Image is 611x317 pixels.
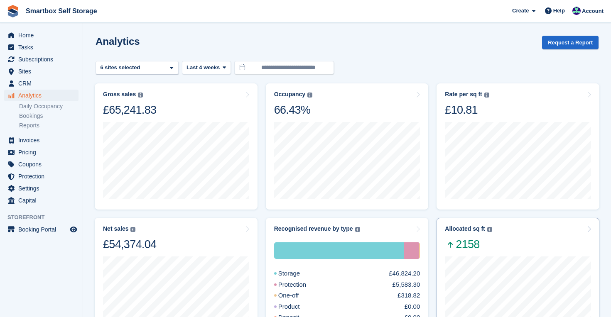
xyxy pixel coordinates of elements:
[484,93,489,98] img: icon-info-grey-7440780725fd019a000dd9b08b2336e03edf1995a4989e88bcd33f0948082b44.svg
[182,61,231,75] button: Last 4 weeks
[4,29,79,41] a: menu
[4,171,79,182] a: menu
[445,225,485,232] div: Allocated sq ft
[4,66,79,77] a: menu
[103,103,156,117] div: £65,241.83
[4,195,79,206] a: menu
[419,242,420,259] div: One-off
[138,93,143,98] img: icon-info-grey-7440780725fd019a000dd9b08b2336e03edf1995a4989e88bcd33f0948082b44.svg
[103,237,156,251] div: £54,374.04
[274,269,320,278] div: Storage
[553,7,565,15] span: Help
[18,183,68,194] span: Settings
[18,54,68,65] span: Subscriptions
[4,134,79,146] a: menu
[19,122,79,129] a: Reports
[4,41,79,53] a: menu
[19,112,79,120] a: Bookings
[7,213,83,222] span: Storefront
[445,237,492,251] span: 2158
[404,242,419,259] div: Protection
[307,93,312,98] img: icon-info-grey-7440780725fd019a000dd9b08b2336e03edf1995a4989e88bcd33f0948082b44.svg
[103,91,136,98] div: Gross sales
[542,36,599,49] button: Request a Report
[18,171,68,182] span: Protection
[274,242,404,259] div: Storage
[18,146,68,158] span: Pricing
[18,158,68,170] span: Coupons
[18,29,68,41] span: Home
[18,195,68,206] span: Capital
[405,302,420,312] div: £0.00
[393,280,420,290] div: £5,583.30
[274,280,326,290] div: Protection
[274,225,353,232] div: Recognised revenue by type
[69,224,79,234] a: Preview store
[572,7,581,15] img: Roger Canham
[487,227,492,232] img: icon-info-grey-7440780725fd019a000dd9b08b2336e03edf1995a4989e88bcd33f0948082b44.svg
[18,90,68,101] span: Analytics
[4,78,79,89] a: menu
[4,54,79,65] a: menu
[398,291,420,300] div: £318.82
[19,102,79,110] a: Daily Occupancy
[274,91,305,98] div: Occupancy
[445,91,482,98] div: Rate per sq ft
[103,225,128,232] div: Net sales
[18,66,68,77] span: Sites
[274,103,312,117] div: 66.43%
[18,134,68,146] span: Invoices
[274,302,320,312] div: Product
[4,146,79,158] a: menu
[7,5,19,17] img: stora-icon-8386f47178a22dfd0bd8f6a31ec36ba5ce8667c1dd55bd0f319d3a0aa187defe.svg
[4,224,79,235] a: menu
[512,7,529,15] span: Create
[274,291,319,300] div: One-off
[355,227,360,232] img: icon-info-grey-7440780725fd019a000dd9b08b2336e03edf1995a4989e88bcd33f0948082b44.svg
[22,4,101,18] a: Smartbox Self Storage
[18,41,68,53] span: Tasks
[4,183,79,194] a: menu
[445,103,489,117] div: £10.81
[582,7,604,15] span: Account
[4,90,79,101] a: menu
[18,78,68,89] span: CRM
[99,63,143,72] div: 6 sites selected
[18,224,68,235] span: Booking Portal
[130,227,135,232] img: icon-info-grey-7440780725fd019a000dd9b08b2336e03edf1995a4989e88bcd33f0948082b44.svg
[4,158,79,170] a: menu
[389,269,420,278] div: £46,824.20
[186,63,220,72] span: Last 4 weeks
[96,36,140,47] h2: Analytics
